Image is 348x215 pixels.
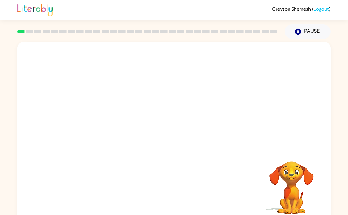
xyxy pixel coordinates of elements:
video: Your browser must support playing .mp4 files to use Literably. Please try using another browser. [260,152,323,215]
button: Pause [285,24,331,39]
a: Logout [314,6,329,12]
span: Greyson Shemesh [272,6,312,12]
img: Literably [17,3,53,16]
div: ( ) [272,6,331,12]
